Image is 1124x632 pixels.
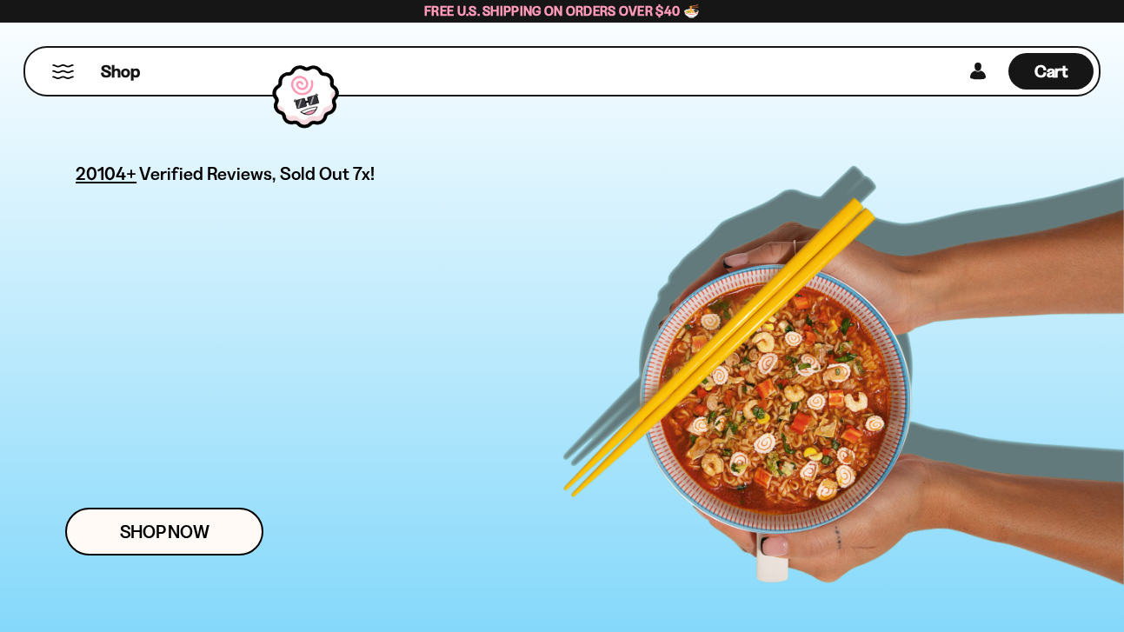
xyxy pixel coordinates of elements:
[120,522,210,541] span: Shop Now
[1034,61,1068,82] span: Cart
[1008,48,1094,95] a: Cart
[139,163,375,184] span: Verified Reviews, Sold Out 7x!
[424,3,700,19] span: Free U.S. Shipping on Orders over $40 🍜
[76,160,136,187] span: 20104+
[65,508,263,555] a: Shop Now
[101,60,140,83] span: Shop
[51,64,75,79] button: Mobile Menu Trigger
[101,53,140,90] a: Shop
